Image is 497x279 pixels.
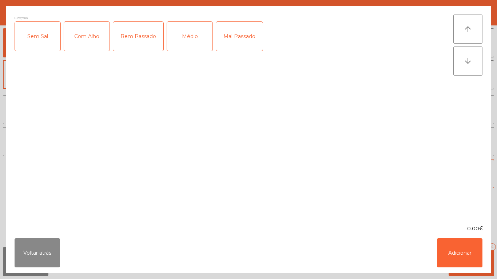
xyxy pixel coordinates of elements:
[113,22,163,51] div: Bem Passado
[64,22,110,51] div: Com Alho
[15,22,60,51] div: Sem Sal
[15,15,28,21] span: Opções
[453,46,482,76] button: arrow_downward
[6,225,491,232] div: 0.00€
[453,15,482,44] button: arrow_upward
[216,22,263,51] div: Mal Passado
[167,22,212,51] div: Médio
[15,238,60,267] button: Voltar atrás
[464,57,472,65] i: arrow_downward
[464,25,472,33] i: arrow_upward
[437,238,482,267] button: Adicionar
